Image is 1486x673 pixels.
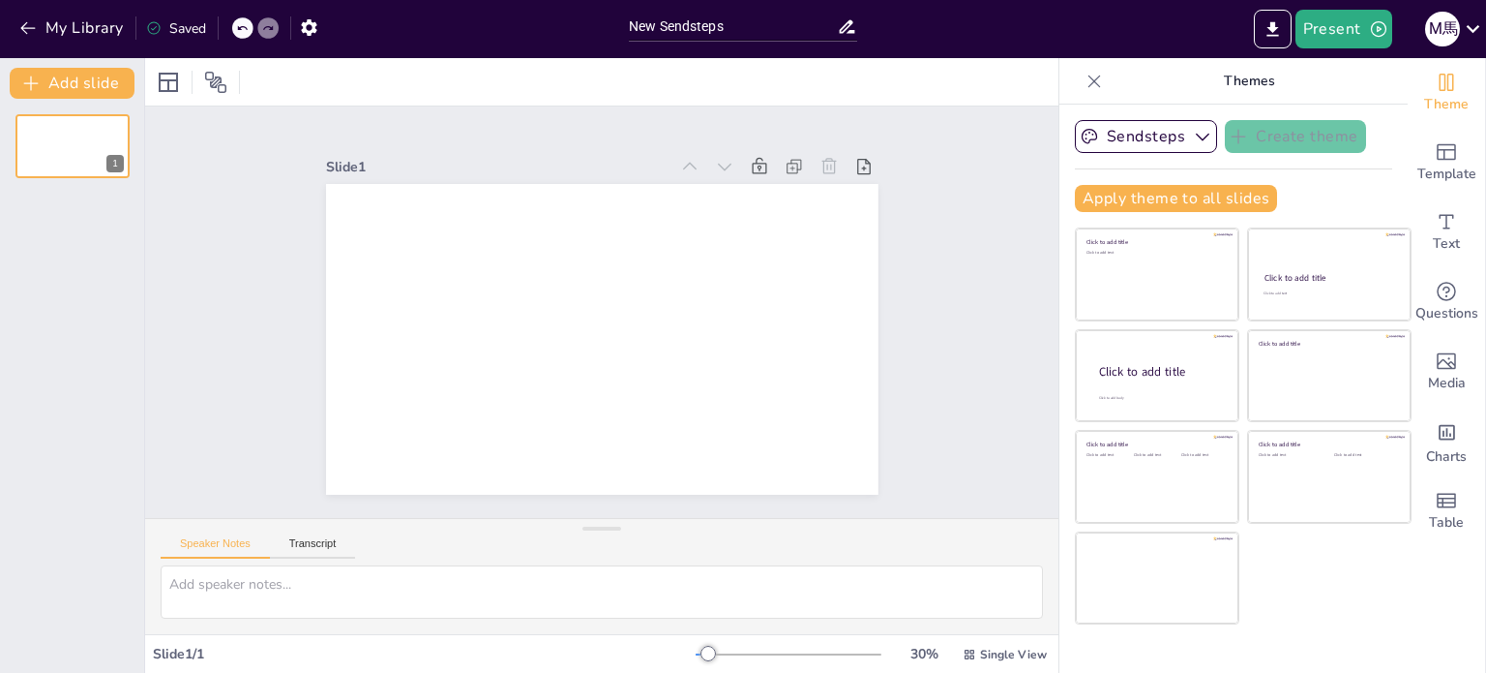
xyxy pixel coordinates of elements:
span: Charts [1426,446,1467,468]
div: Click to add title [1086,238,1225,246]
div: Add images, graphics, shapes or video [1408,337,1485,407]
button: Present [1295,10,1392,48]
span: Position [204,71,227,94]
div: Saved [146,19,206,38]
span: Table [1429,512,1464,534]
div: Layout [153,67,184,98]
div: Slide 1 [381,79,713,203]
div: Click to add body [1099,396,1221,401]
div: Slide 1 / 1 [153,645,696,663]
div: Click to add text [1259,453,1320,458]
div: Click to add title [1086,441,1225,448]
p: Themes [1110,58,1388,105]
div: Add text boxes [1408,198,1485,267]
span: Media [1428,373,1466,394]
button: Transcript [270,537,356,559]
div: M 馬 [1425,12,1460,46]
div: Click to add title [1099,364,1223,381]
input: Insert title [629,13,837,41]
div: Click to add title [1264,272,1393,284]
div: Click to add title [1259,441,1397,448]
div: Click to add text [1086,251,1225,256]
div: 1 [15,114,130,178]
div: Click to add text [1134,453,1177,458]
div: Click to add text [1086,453,1130,458]
span: Questions [1415,303,1478,324]
span: Theme [1424,94,1469,115]
button: My Library [15,13,132,44]
span: Text [1433,233,1460,255]
span: Template [1417,164,1476,185]
div: Get real-time input from your audience [1408,267,1485,337]
div: 1 [106,155,124,172]
button: Export to PowerPoint [1254,10,1292,48]
span: Single View [980,647,1047,662]
div: Add charts and graphs [1408,407,1485,476]
div: Click to add text [1334,453,1395,458]
button: Sendsteps [1075,120,1217,153]
div: 30 % [901,645,947,663]
div: Click to add text [1181,453,1225,458]
button: M 馬 [1425,10,1460,48]
div: Click to add title [1259,339,1397,347]
button: Speaker Notes [161,537,270,559]
div: Add a table [1408,476,1485,546]
div: Click to add text [1263,291,1392,296]
button: Add slide [10,68,134,99]
div: Change the overall theme [1408,58,1485,128]
button: Create theme [1225,120,1366,153]
div: Add ready made slides [1408,128,1485,198]
button: Apply theme to all slides [1075,185,1277,212]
